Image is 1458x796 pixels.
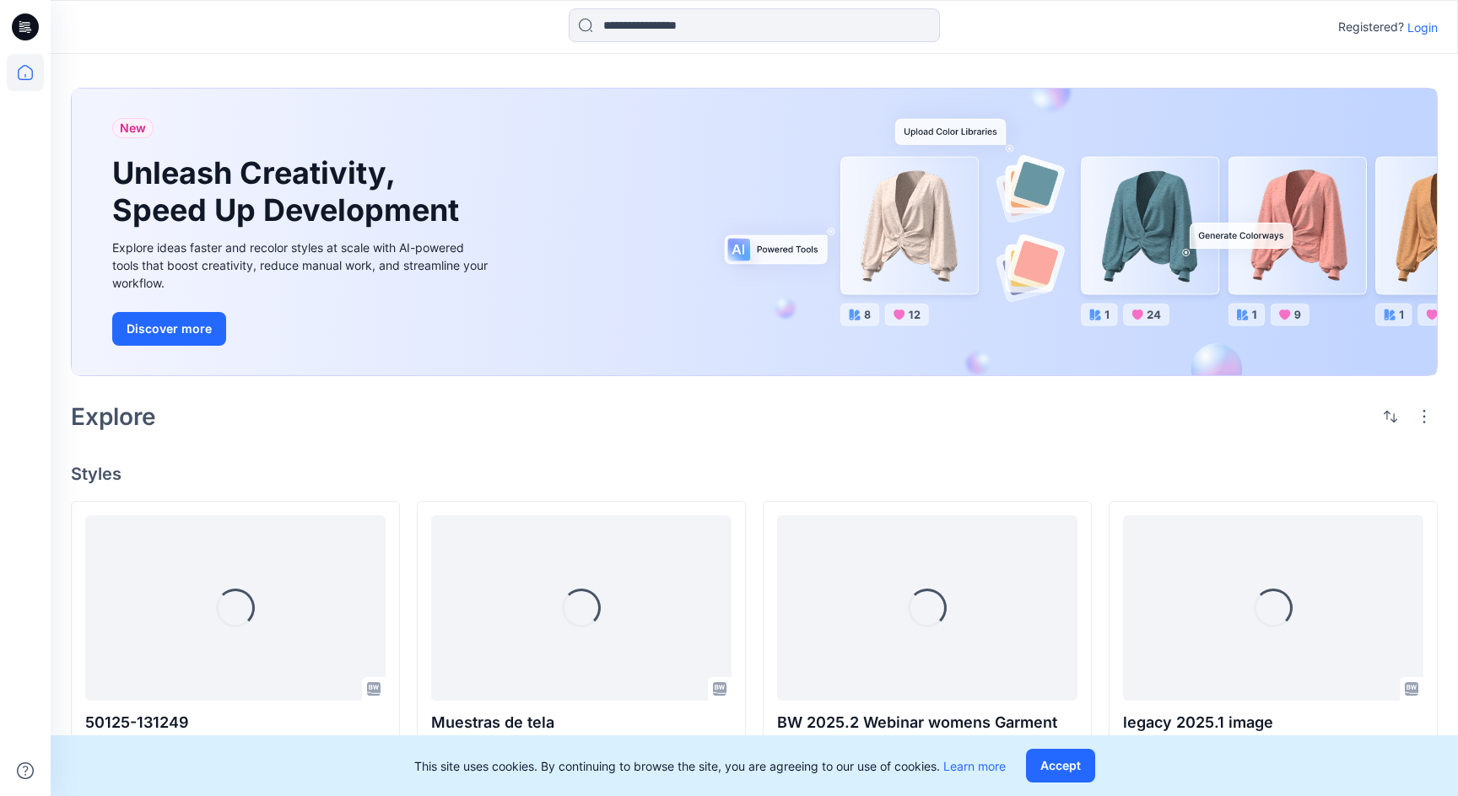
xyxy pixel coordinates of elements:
p: 50125-131249 [85,711,386,734]
a: Learn more [943,759,1006,773]
button: Discover more [112,312,226,346]
button: Accept [1026,749,1095,783]
h2: Explore [71,403,156,430]
p: Login [1407,19,1438,36]
p: This site uses cookies. By continuing to browse the site, you are agreeing to our use of cookies. [414,757,1006,775]
span: New [120,118,146,138]
h1: Unleash Creativity, Speed Up Development [112,155,467,228]
p: Registered? [1338,17,1404,37]
p: Muestras de tela [431,711,732,734]
a: Discover more [112,312,492,346]
p: BW 2025.2 Webinar womens Garment [777,711,1077,734]
p: legacy 2025.1 image [1123,711,1423,734]
div: Explore ideas faster and recolor styles at scale with AI-powered tools that boost creativity, red... [112,239,492,292]
h4: Styles [71,464,1438,484]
